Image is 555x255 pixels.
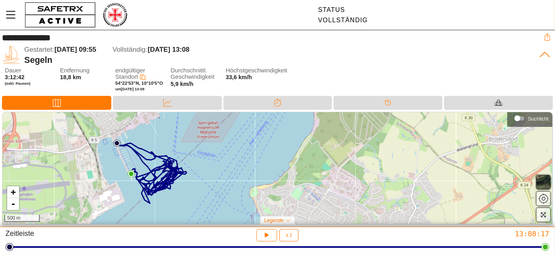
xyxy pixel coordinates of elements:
[128,170,135,177] img: PathEnd.svg
[148,46,190,53] font: [DATE] 13:08
[54,46,96,53] font: [DATE] 09:55
[24,46,54,53] font: Gestartet:
[2,96,111,110] div: Karte
[7,186,19,198] a: Vergrößern
[511,113,549,125] div: Suchlicht
[226,74,252,80] font: 33,6 km/h
[528,116,549,122] font: Suchlicht
[60,67,89,74] font: Entfernung
[11,187,16,197] font: +
[24,55,52,65] font: Segeln
[115,87,121,91] font: um
[7,198,19,210] a: Herauszoomen
[279,229,299,241] button: x 1
[495,99,503,107] img: Equipment_Black.svg
[226,67,287,74] font: Höchstgeschwindigkeit
[115,67,145,80] font: endgültiger Standort
[223,96,332,110] div: Trennung
[171,81,194,87] font: 5,9 km/h
[5,74,25,80] font: 3:12:42
[7,215,20,221] font: 500 m
[334,96,442,110] div: Zeitleiste
[113,46,147,53] font: Vollständig:
[102,2,128,28] img: RescueLogo.png
[121,87,144,91] font: [DATE] 13:08
[515,230,549,238] font: 13:08:17
[5,81,31,86] font: (exkl. Pausen)
[318,6,345,13] font: Status
[113,96,222,110] div: Daten
[318,17,368,23] font: Vollständig
[171,67,215,80] font: Durchschnittl. Geschwindigkeit
[6,230,34,237] font: Zeitleiste
[60,74,81,80] font: 18,8 km
[11,199,16,209] font: -
[5,67,21,74] font: Dauer
[264,218,284,223] font: Legende
[286,232,292,238] font: x 1
[113,140,120,147] img: PathStart.svg
[2,46,20,64] img: SAILING.svg
[115,81,163,86] font: 54°22'53"N, 10°10'5"O
[444,96,553,110] div: Ausrüstung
